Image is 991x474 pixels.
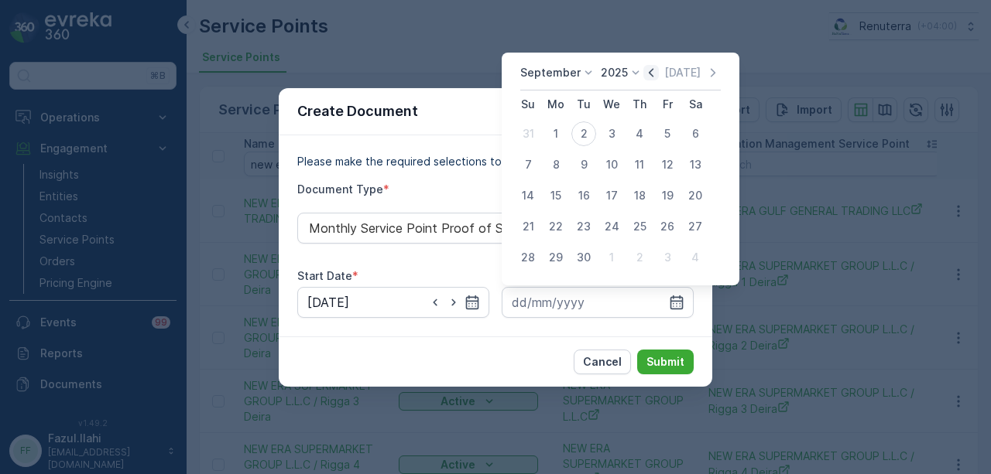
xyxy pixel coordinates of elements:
[544,214,568,239] div: 22
[574,350,631,374] button: Cancel
[599,245,624,270] div: 1
[571,214,596,239] div: 23
[653,90,681,118] th: Friday
[544,121,568,146] div: 1
[516,121,540,146] div: 31
[599,121,624,146] div: 3
[544,152,568,177] div: 8
[599,152,624,177] div: 10
[664,65,701,80] p: [DATE]
[571,152,596,177] div: 9
[626,90,653,118] th: Thursday
[683,121,708,146] div: 6
[599,214,624,239] div: 24
[516,152,540,177] div: 7
[514,90,542,118] th: Sunday
[542,90,570,118] th: Monday
[655,245,680,270] div: 3
[601,65,628,80] p: 2025
[646,354,684,370] p: Submit
[655,183,680,208] div: 19
[683,214,708,239] div: 27
[297,182,383,196] label: Document Type
[598,90,626,118] th: Wednesday
[571,121,596,146] div: 2
[681,90,709,118] th: Saturday
[627,183,652,208] div: 18
[544,183,568,208] div: 15
[502,287,694,318] input: dd/mm/yyyy
[683,245,708,270] div: 4
[516,214,540,239] div: 21
[544,245,568,270] div: 29
[655,152,680,177] div: 12
[655,121,680,146] div: 5
[516,183,540,208] div: 14
[627,121,652,146] div: 4
[297,287,489,318] input: dd/mm/yyyy
[627,214,652,239] div: 25
[627,245,652,270] div: 2
[683,183,708,208] div: 20
[683,152,708,177] div: 13
[570,90,598,118] th: Tuesday
[520,65,581,80] p: September
[297,154,694,169] p: Please make the required selections to create your document.
[599,183,624,208] div: 17
[571,245,596,270] div: 30
[571,183,596,208] div: 16
[655,214,680,239] div: 26
[516,245,540,270] div: 28
[627,152,652,177] div: 11
[297,101,418,122] p: Create Document
[297,269,352,282] label: Start Date
[637,350,694,374] button: Submit
[583,354,622,370] p: Cancel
